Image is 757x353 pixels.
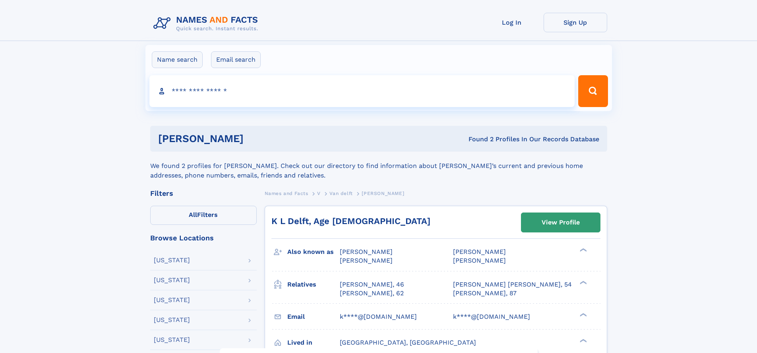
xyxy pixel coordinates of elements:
[317,188,321,198] a: V
[578,338,587,343] div: ❯
[150,234,257,242] div: Browse Locations
[287,278,340,291] h3: Relatives
[340,257,393,264] span: [PERSON_NAME]
[154,257,190,263] div: [US_STATE]
[578,280,587,285] div: ❯
[154,317,190,323] div: [US_STATE]
[480,13,544,32] a: Log In
[453,289,517,298] a: [PERSON_NAME], 87
[287,310,340,324] h3: Email
[578,312,587,317] div: ❯
[329,191,352,196] span: Van delft
[340,248,393,255] span: [PERSON_NAME]
[271,216,430,226] a: K L Delft, Age [DEMOGRAPHIC_DATA]
[544,13,607,32] a: Sign Up
[578,248,587,253] div: ❯
[152,51,203,68] label: Name search
[521,213,600,232] a: View Profile
[154,337,190,343] div: [US_STATE]
[287,245,340,259] h3: Also known as
[453,257,506,264] span: [PERSON_NAME]
[150,206,257,225] label: Filters
[287,336,340,349] h3: Lived in
[362,191,404,196] span: [PERSON_NAME]
[453,280,572,289] a: [PERSON_NAME] [PERSON_NAME], 54
[211,51,261,68] label: Email search
[150,13,265,34] img: Logo Names and Facts
[317,191,321,196] span: V
[150,152,607,180] div: We found 2 profiles for [PERSON_NAME]. Check out our directory to find information about [PERSON_...
[265,188,308,198] a: Names and Facts
[340,280,404,289] a: [PERSON_NAME], 46
[150,190,257,197] div: Filters
[189,211,197,218] span: All
[453,248,506,255] span: [PERSON_NAME]
[578,75,608,107] button: Search Button
[154,297,190,303] div: [US_STATE]
[542,213,580,232] div: View Profile
[158,134,356,144] h1: [PERSON_NAME]
[329,188,352,198] a: Van delft
[340,339,476,346] span: [GEOGRAPHIC_DATA], [GEOGRAPHIC_DATA]
[154,277,190,283] div: [US_STATE]
[340,289,404,298] a: [PERSON_NAME], 62
[356,135,599,144] div: Found 2 Profiles In Our Records Database
[149,75,575,107] input: search input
